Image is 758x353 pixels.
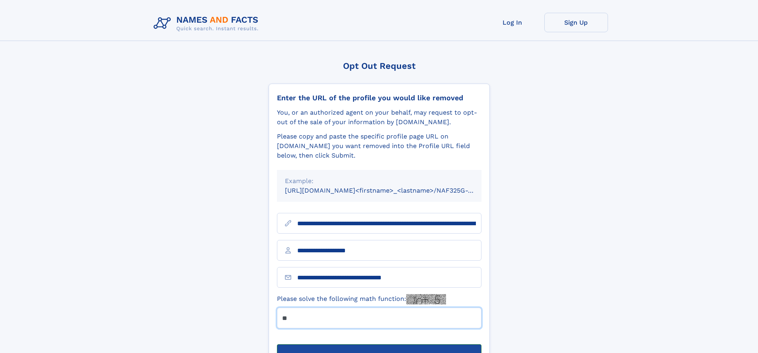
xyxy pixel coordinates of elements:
[544,13,608,32] a: Sign Up
[285,187,497,194] small: [URL][DOMAIN_NAME]<firstname>_<lastname>/NAF325G-xxxxxxxx
[277,294,446,304] label: Please solve the following math function:
[150,13,265,34] img: Logo Names and Facts
[277,94,481,102] div: Enter the URL of the profile you would like removed
[285,176,474,186] div: Example:
[269,61,490,71] div: Opt Out Request
[277,108,481,127] div: You, or an authorized agent on your behalf, may request to opt-out of the sale of your informatio...
[481,13,544,32] a: Log In
[277,132,481,160] div: Please copy and paste the specific profile page URL on [DOMAIN_NAME] you want removed into the Pr...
